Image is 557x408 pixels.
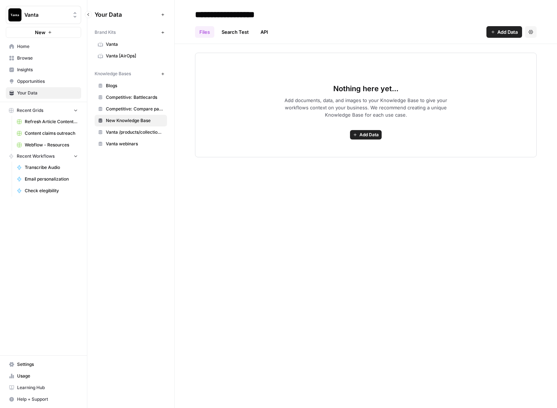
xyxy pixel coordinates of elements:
[25,176,78,182] span: Email personalization
[17,107,43,114] span: Recent Grids
[25,164,78,171] span: Transcribe Audio
[6,64,81,76] a: Insights
[95,70,131,77] span: Knowledge Bases
[6,105,81,116] button: Recent Grids
[6,151,81,162] button: Recent Workflows
[17,90,78,96] span: Your Data
[95,39,167,50] a: Vanta
[95,80,167,92] a: Blogs
[6,393,81,405] button: Help + Support
[95,138,167,150] a: Vanta webinars
[106,41,164,48] span: Vanta
[6,27,81,38] button: New
[6,6,81,24] button: Workspace: Vanta
[106,82,164,89] span: Blogs
[350,130,382,140] button: Add Data
[256,26,272,38] a: API
[195,26,214,38] a: Files
[333,84,398,94] span: Nothing here yet...
[17,153,55,159] span: Recent Workflows
[106,94,164,101] span: Competitive: Battlecards
[13,116,81,128] a: Refresh Article Content (+ Webinar Quotes)
[17,55,78,61] span: Browse
[13,185,81,197] a: Check elegibility
[6,52,81,64] a: Browse
[95,92,167,103] a: Competitive: Battlecards
[95,115,167,126] a: New Knowledge Base
[8,8,21,21] img: Vanta Logo
[13,139,81,151] a: Webflow - Resources
[95,10,158,19] span: Your Data
[24,11,68,19] span: Vanta
[217,26,253,38] a: Search Test
[6,370,81,382] a: Usage
[95,103,167,115] a: Competitive: Compare pages
[25,130,78,137] span: Content claims outreach
[17,384,78,391] span: Learning Hub
[6,76,81,87] a: Opportunities
[13,128,81,139] a: Content claims outreach
[13,173,81,185] a: Email personalization
[25,118,78,125] span: Refresh Article Content (+ Webinar Quotes)
[17,66,78,73] span: Insights
[17,396,78,403] span: Help + Support
[106,53,164,59] span: Vanta [AirOps]
[486,26,522,38] button: Add Data
[6,87,81,99] a: Your Data
[25,142,78,148] span: Webflow - Resources
[17,43,78,50] span: Home
[25,187,78,194] span: Check elegibility
[6,359,81,370] a: Settings
[35,29,45,36] span: New
[95,126,167,138] a: Vanta /products/collection/resources
[17,373,78,379] span: Usage
[13,162,81,173] a: Transcribe Audio
[497,28,518,36] span: Add Data
[17,78,78,85] span: Opportunities
[17,361,78,368] span: Settings
[106,129,164,136] span: Vanta /products/collection/resources
[359,132,379,138] span: Add Data
[6,382,81,393] a: Learning Hub
[6,41,81,52] a: Home
[273,97,459,118] span: Add documents, data, and images to your Knowledge Base to give your workflows context on your bus...
[95,29,116,36] span: Brand Kits
[106,106,164,112] span: Competitive: Compare pages
[95,50,167,62] a: Vanta [AirOps]
[106,141,164,147] span: Vanta webinars
[106,117,164,124] span: New Knowledge Base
